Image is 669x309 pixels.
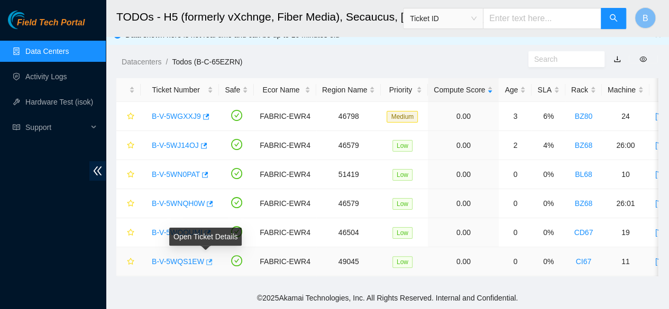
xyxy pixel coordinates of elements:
[122,253,135,270] button: star
[531,131,565,160] td: 4%
[172,58,242,66] a: Todos (B-C-65EZRN)
[534,53,590,65] input: Search
[602,247,649,276] td: 11
[122,137,135,154] button: star
[254,131,316,160] td: FABRIC-EWR4
[499,218,531,247] td: 0
[127,200,134,208] span: star
[13,124,20,131] span: read
[531,160,565,189] td: 0%
[152,141,199,149] a: B-V-5WJ14OJ
[122,195,135,212] button: star
[127,113,134,121] span: star
[127,258,134,266] span: star
[106,287,669,309] footer: © 2025 Akamai Technologies, Inc. All Rights Reserved. Internal and Confidential.
[575,141,592,149] a: BZ68
[231,226,242,237] span: check-circle
[152,112,201,120] a: B-V-5WGXXJ9
[231,255,242,266] span: check-circle
[613,55,621,63] a: download
[531,247,565,276] td: 0%
[428,218,499,247] td: 0.00
[89,161,106,181] span: double-left
[531,189,565,218] td: 0%
[316,218,381,247] td: 46504
[531,102,565,131] td: 6%
[231,110,242,121] span: check-circle
[428,102,499,131] td: 0.00
[602,102,649,131] td: 24
[499,160,531,189] td: 0
[25,72,67,81] a: Activity Logs
[635,7,656,29] button: B
[17,18,85,28] span: Field Tech Portal
[152,257,204,266] a: B-V-5WQS1EW
[602,218,649,247] td: 19
[231,168,242,179] span: check-circle
[428,189,499,218] td: 0.00
[428,131,499,160] td: 0.00
[602,131,649,160] td: 26:00
[254,218,316,247] td: FABRIC-EWR4
[410,11,476,26] span: Ticket ID
[152,199,205,208] a: B-V-5WNQH0W
[254,247,316,276] td: FABRIC-EWR4
[387,111,418,123] span: Medium
[392,140,413,152] span: Low
[499,131,531,160] td: 2
[483,8,601,29] input: Enter text here...
[25,98,93,106] a: Hardware Test (isok)
[8,11,53,29] img: Akamai Technologies
[643,12,648,25] span: B
[231,139,242,150] span: check-circle
[392,198,413,210] span: Low
[602,189,649,218] td: 26:01
[575,257,591,266] a: CI67
[254,189,316,218] td: FABRIC-EWR4
[392,227,413,239] span: Low
[316,102,381,131] td: 46798
[25,47,69,55] a: Data Centers
[166,58,168,66] span: /
[601,8,626,29] button: search
[575,199,592,208] a: BZ68
[254,102,316,131] td: FABRIC-EWR4
[428,160,499,189] td: 0.00
[122,108,135,125] button: star
[127,229,134,237] span: star
[122,58,161,66] a: Datacenters
[575,112,592,120] a: BZ80
[499,189,531,218] td: 0
[122,224,135,241] button: star
[392,256,413,268] span: Low
[531,218,565,247] td: 0%
[606,51,629,68] button: download
[254,160,316,189] td: FABRIC-EWR4
[499,247,531,276] td: 0
[499,102,531,131] td: 3
[428,247,499,276] td: 0.00
[316,160,381,189] td: 51419
[127,171,134,179] span: star
[574,228,593,237] a: CD67
[25,117,88,138] span: Support
[575,170,592,179] a: BL68
[169,228,242,246] div: Open Ticket Details
[639,55,647,63] span: eye
[316,131,381,160] td: 46579
[127,142,134,150] span: star
[152,170,200,179] a: B-V-5WN0PAT
[8,19,85,33] a: Akamai TechnologiesField Tech Portal
[316,189,381,218] td: 46579
[609,14,618,24] span: search
[316,247,381,276] td: 49045
[392,169,413,181] span: Low
[602,160,649,189] td: 10
[152,228,203,237] a: B-V-5WQOUMI
[231,197,242,208] span: check-circle
[122,166,135,183] button: star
